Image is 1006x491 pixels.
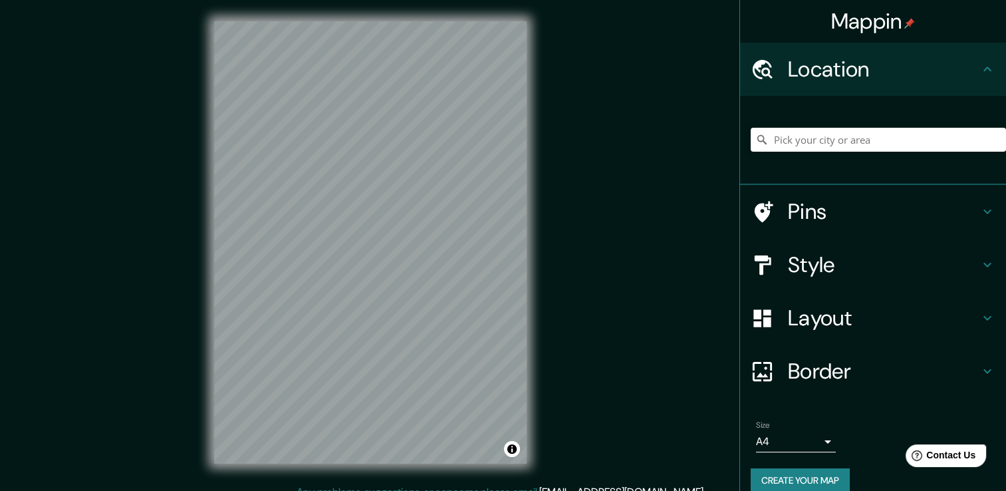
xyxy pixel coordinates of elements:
[740,345,1006,398] div: Border
[904,18,915,29] img: pin-icon.png
[788,358,979,385] h4: Border
[788,198,979,225] h4: Pins
[831,8,916,35] h4: Mappin
[788,56,979,82] h4: Location
[756,431,836,452] div: A4
[214,21,527,464] canvas: Map
[740,43,1006,96] div: Location
[740,185,1006,238] div: Pins
[756,420,770,431] label: Size
[740,291,1006,345] div: Layout
[740,238,1006,291] div: Style
[888,439,991,476] iframe: Help widget launcher
[788,251,979,278] h4: Style
[751,128,1006,152] input: Pick your city or area
[788,305,979,331] h4: Layout
[504,441,520,457] button: Toggle attribution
